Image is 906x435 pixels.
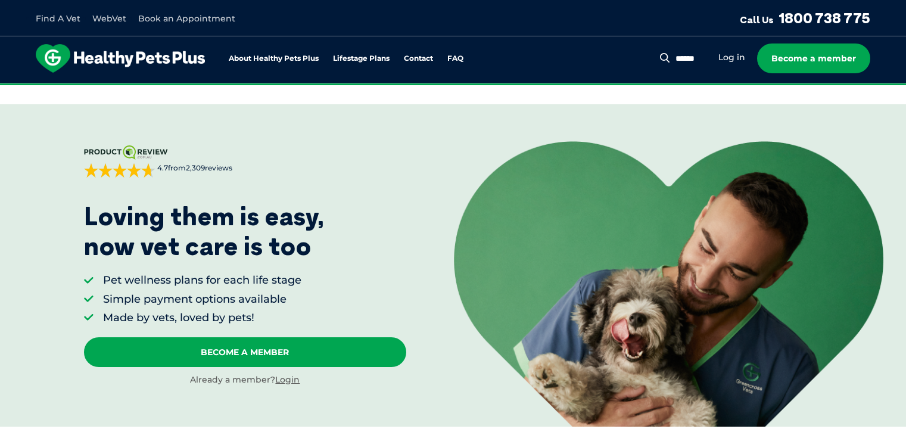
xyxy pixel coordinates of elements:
strong: 4.7 [157,163,168,172]
a: 4.7from2,309reviews [84,145,407,178]
li: Made by vets, loved by pets! [103,310,301,325]
div: Already a member? [84,374,407,386]
span: 2,309 reviews [186,163,232,172]
img: <p>Loving them is easy, <br /> now vet care is too</p> [454,141,883,427]
li: Simple payment options available [103,292,301,307]
a: Login [275,374,300,385]
div: 4.7 out of 5 stars [84,163,155,178]
a: Become A Member [84,337,407,367]
li: Pet wellness plans for each life stage [103,273,301,288]
p: Loving them is easy, now vet care is too [84,201,325,262]
span: from [155,163,232,173]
